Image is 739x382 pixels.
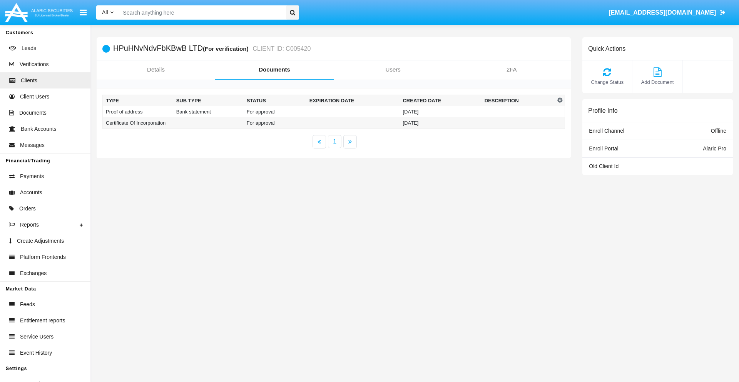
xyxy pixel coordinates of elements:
[588,45,625,52] h6: Quick Actions
[113,44,311,53] h5: HPuHNvNdvFbKBwB LTD
[703,145,726,152] span: Alaric Pro
[244,95,306,107] th: Status
[306,95,400,107] th: Expiration date
[400,117,481,129] td: [DATE]
[588,107,617,114] h6: Profile Info
[96,8,119,17] a: All
[20,317,65,325] span: Entitlement reports
[20,349,52,357] span: Event History
[400,106,481,117] td: [DATE]
[17,237,64,245] span: Create Adjustments
[215,60,334,79] a: Documents
[586,78,628,86] span: Change Status
[20,188,42,197] span: Accounts
[20,333,54,341] span: Service Users
[19,205,36,213] span: Orders
[173,95,244,107] th: Sub Type
[19,109,47,117] span: Documents
[102,9,108,15] span: All
[334,60,452,79] a: Users
[173,106,244,117] td: Bank statement
[103,95,173,107] th: Type
[589,163,619,169] span: Old Client Id
[203,44,251,53] div: (For verification)
[119,5,283,20] input: Search
[20,60,48,68] span: Verifications
[20,172,44,180] span: Payments
[20,141,45,149] span: Messages
[400,95,481,107] th: Created Date
[589,145,618,152] span: Enroll Portal
[20,93,49,101] span: Client Users
[20,221,39,229] span: Reports
[452,60,571,79] a: 2FA
[244,106,306,117] td: For approval
[97,135,571,148] nav: paginator
[609,9,716,16] span: [EMAIL_ADDRESS][DOMAIN_NAME]
[251,46,311,52] small: CLIENT ID: C005420
[103,106,173,117] td: Proof of address
[589,128,624,134] span: Enroll Channel
[711,128,726,134] span: Offline
[22,44,36,52] span: Leads
[21,77,37,85] span: Clients
[21,125,57,133] span: Bank Accounts
[605,2,729,23] a: [EMAIL_ADDRESS][DOMAIN_NAME]
[103,117,173,129] td: Certificate Of Incorporation
[244,117,306,129] td: For approval
[4,1,74,24] img: Logo image
[20,253,66,261] span: Platform Frontends
[636,78,678,86] span: Add Document
[20,269,47,277] span: Exchanges
[482,95,555,107] th: Description
[97,60,215,79] a: Details
[20,300,35,309] span: Feeds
